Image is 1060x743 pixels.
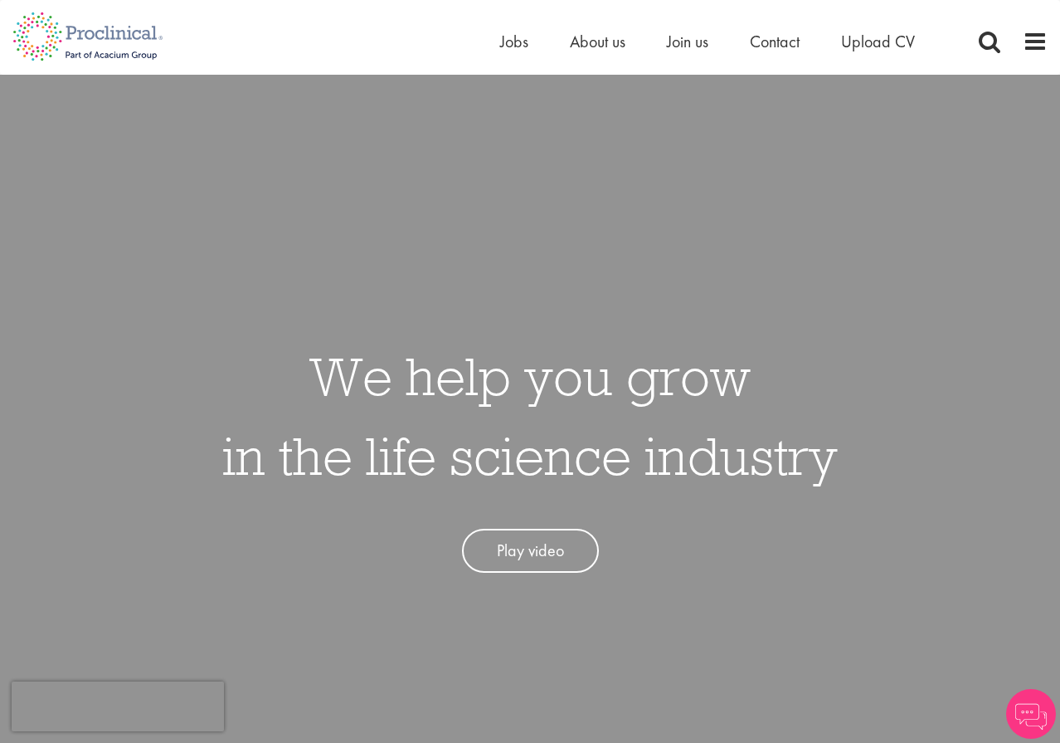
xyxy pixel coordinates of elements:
[500,31,528,52] a: Jobs
[1006,689,1056,739] img: Chatbot
[750,31,800,52] a: Contact
[222,336,838,496] h1: We help you grow in the life science industry
[841,31,915,52] a: Upload CV
[570,31,625,52] a: About us
[667,31,708,52] a: Join us
[462,529,599,573] a: Play video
